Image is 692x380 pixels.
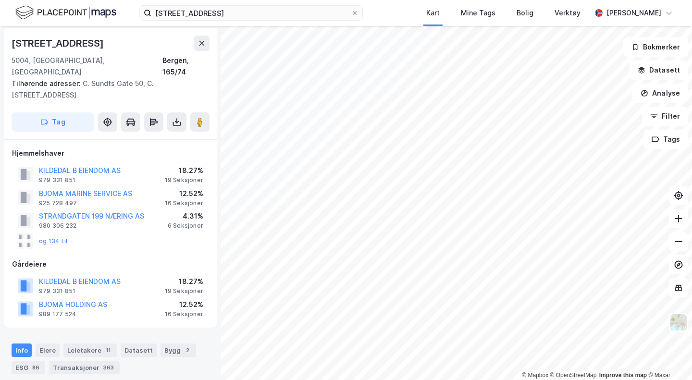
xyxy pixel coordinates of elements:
button: Tag [12,112,94,132]
button: Tags [643,130,688,149]
div: 5004, [GEOGRAPHIC_DATA], [GEOGRAPHIC_DATA] [12,55,162,78]
div: Datasett [121,343,157,357]
div: 979 331 851 [39,176,75,184]
img: logo.f888ab2527a4732fd821a326f86c7f29.svg [15,4,116,21]
button: Bokmerker [623,37,688,57]
div: 86 [30,363,41,372]
img: Z [669,313,688,331]
a: Mapbox [522,372,548,379]
div: Bergen, 165/74 [162,55,210,78]
div: 11 [103,345,113,355]
button: Datasett [630,61,688,80]
div: 6 Seksjoner [168,222,203,230]
div: ESG [12,361,45,374]
div: 18.27% [165,276,203,287]
div: 19 Seksjoner [165,287,203,295]
div: Verktøy [555,7,581,19]
button: Filter [642,107,688,126]
div: 12.52% [165,299,203,310]
div: Kart [426,7,440,19]
div: Kontrollprogram for chat [644,334,692,380]
input: Søk på adresse, matrikkel, gårdeiere, leietakere eller personer [151,6,351,20]
div: Leietakere [63,343,117,357]
a: Improve this map [599,372,647,379]
div: 989 177 524 [39,310,76,318]
span: Tilhørende adresser: [12,79,83,87]
div: [STREET_ADDRESS] [12,36,106,51]
div: 18.27% [165,165,203,176]
div: Bolig [517,7,533,19]
a: OpenStreetMap [550,372,597,379]
div: Hjemmelshaver [12,147,209,159]
div: 980 306 232 [39,222,76,230]
div: 925 728 497 [39,199,77,207]
div: 12.52% [165,188,203,199]
div: 2 [183,345,192,355]
div: Eiere [36,343,60,357]
div: C. Sundts Gate 50, C. [STREET_ADDRESS] [12,78,202,101]
div: 19 Seksjoner [165,176,203,184]
div: 363 [101,363,116,372]
div: Mine Tags [461,7,495,19]
div: 16 Seksjoner [165,310,203,318]
div: [PERSON_NAME] [606,7,661,19]
iframe: Chat Widget [644,334,692,380]
div: 16 Seksjoner [165,199,203,207]
div: 979 331 851 [39,287,75,295]
button: Analyse [632,84,688,103]
div: Gårdeiere [12,258,209,270]
div: Bygg [161,343,196,357]
div: 4.31% [168,210,203,222]
div: Transaksjoner [49,361,120,374]
div: Info [12,343,32,357]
